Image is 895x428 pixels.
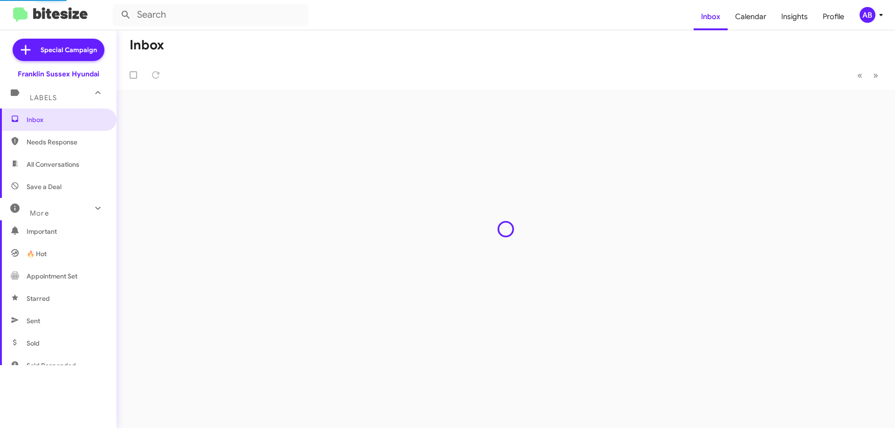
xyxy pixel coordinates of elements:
[852,66,884,85] nav: Page navigation example
[852,7,885,23] button: AB
[41,45,97,54] span: Special Campaign
[815,3,852,30] a: Profile
[873,69,878,81] span: »
[27,227,106,236] span: Important
[13,39,104,61] a: Special Campaign
[867,66,884,85] button: Next
[852,66,868,85] button: Previous
[728,3,774,30] a: Calendar
[27,160,79,169] span: All Conversations
[857,69,862,81] span: «
[27,249,47,258] span: 🔥 Hot
[694,3,728,30] a: Inbox
[27,115,106,124] span: Inbox
[27,361,76,370] span: Sold Responded
[27,137,106,147] span: Needs Response
[130,38,164,53] h1: Inbox
[27,182,62,191] span: Save a Deal
[113,4,309,26] input: Search
[27,316,40,326] span: Sent
[27,294,50,303] span: Starred
[860,7,875,23] div: AB
[30,209,49,217] span: More
[774,3,815,30] a: Insights
[27,272,77,281] span: Appointment Set
[18,69,99,79] div: Franklin Sussex Hyundai
[27,339,40,348] span: Sold
[30,94,57,102] span: Labels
